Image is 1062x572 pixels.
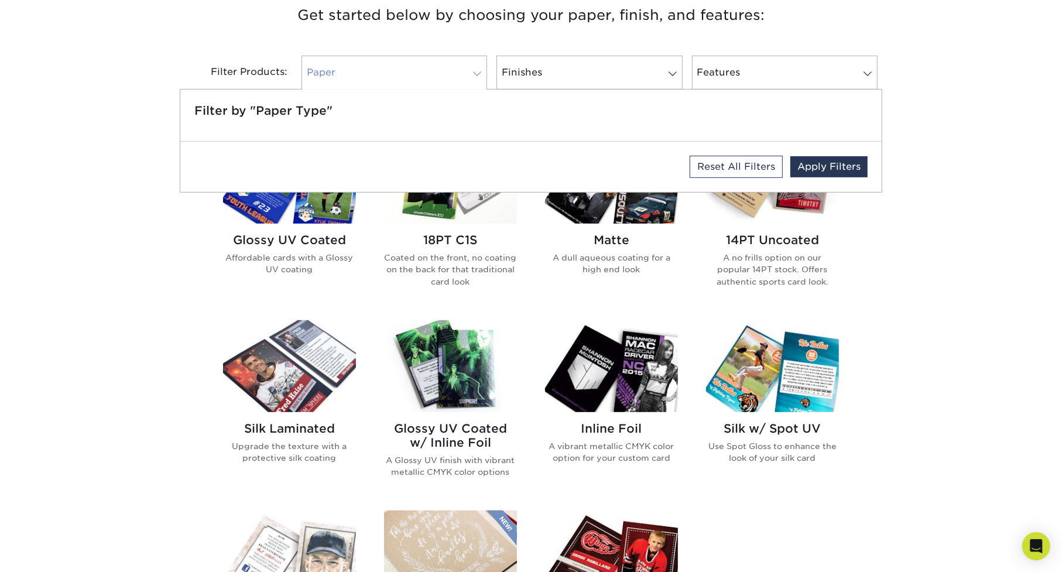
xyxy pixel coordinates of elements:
[1022,532,1050,560] div: Open Intercom Messenger
[223,422,356,436] h2: Silk Laminated
[180,56,297,90] div: Filter Products:
[706,422,839,436] h2: Silk w/ Spot UV
[545,440,678,464] p: A vibrant metallic CMYK color option for your custom card
[223,252,356,276] p: Affordable cards with a Glossy UV coating
[545,233,678,247] h2: Matte
[488,511,517,546] img: New Product
[384,132,517,306] a: 18PT C1S Trading Cards 18PT C1S Coated on the front, no coating on the back for that traditional ...
[706,252,839,287] p: A no frills option on our popular 14PT stock. Offers authentic sports card look.
[223,320,356,496] a: Silk Laminated Trading Cards Silk Laminated Upgrade the texture with a protective silk coating
[384,233,517,247] h2: 18PT C1S
[790,156,868,177] a: Apply Filters
[384,454,517,478] p: A Glossy UV finish with vibrant metallic CMYK color options
[545,422,678,436] h2: Inline Foil
[706,233,839,247] h2: 14PT Uncoated
[545,320,678,412] img: Inline Foil Trading Cards
[706,320,839,412] img: Silk w/ Spot UV Trading Cards
[690,156,783,178] a: Reset All Filters
[545,320,678,496] a: Inline Foil Trading Cards Inline Foil A vibrant metallic CMYK color option for your custom card
[706,320,839,496] a: Silk w/ Spot UV Trading Cards Silk w/ Spot UV Use Spot Gloss to enhance the look of your silk card
[545,132,678,306] a: Matte Trading Cards Matte A dull aqueous coating for a high end look
[223,233,356,247] h2: Glossy UV Coated
[194,104,868,118] h5: Filter by "Paper Type"
[223,440,356,464] p: Upgrade the texture with a protective silk coating
[223,132,356,306] a: Glossy UV Coated Trading Cards Glossy UV Coated Affordable cards with a Glossy UV coating
[384,320,517,412] img: Glossy UV Coated w/ Inline Foil Trading Cards
[384,320,517,496] a: Glossy UV Coated w/ Inline Foil Trading Cards Glossy UV Coated w/ Inline Foil A Glossy UV finish ...
[706,440,839,464] p: Use Spot Gloss to enhance the look of your silk card
[545,252,678,276] p: A dull aqueous coating for a high end look
[692,56,878,90] a: Features
[706,132,839,306] a: 14PT Uncoated Trading Cards 14PT Uncoated A no frills option on our popular 14PT stock. Offers au...
[302,56,487,90] a: Paper
[384,422,517,450] h2: Glossy UV Coated w/ Inline Foil
[384,252,517,287] p: Coated on the front, no coating on the back for that traditional card look
[223,320,356,412] img: Silk Laminated Trading Cards
[496,56,682,90] a: Finishes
